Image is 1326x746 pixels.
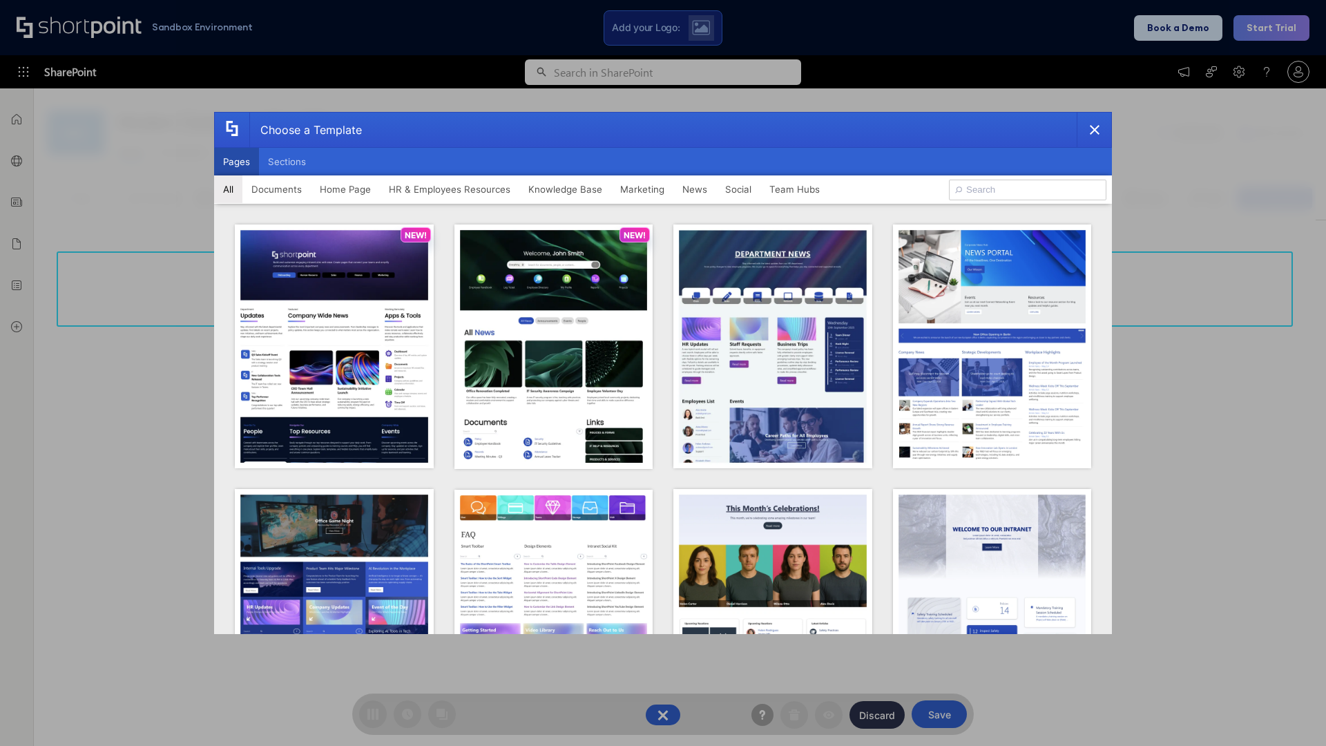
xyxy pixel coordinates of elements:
[519,175,611,203] button: Knowledge Base
[673,175,716,203] button: News
[214,112,1112,634] div: template selector
[1257,680,1326,746] iframe: Chat Widget
[242,175,311,203] button: Documents
[949,180,1106,200] input: Search
[259,148,315,175] button: Sections
[214,148,259,175] button: Pages
[311,175,380,203] button: Home Page
[249,113,362,147] div: Choose a Template
[611,175,673,203] button: Marketing
[380,175,519,203] button: HR & Employees Resources
[760,175,829,203] button: Team Hubs
[405,230,427,240] p: NEW!
[716,175,760,203] button: Social
[624,230,646,240] p: NEW!
[214,175,242,203] button: All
